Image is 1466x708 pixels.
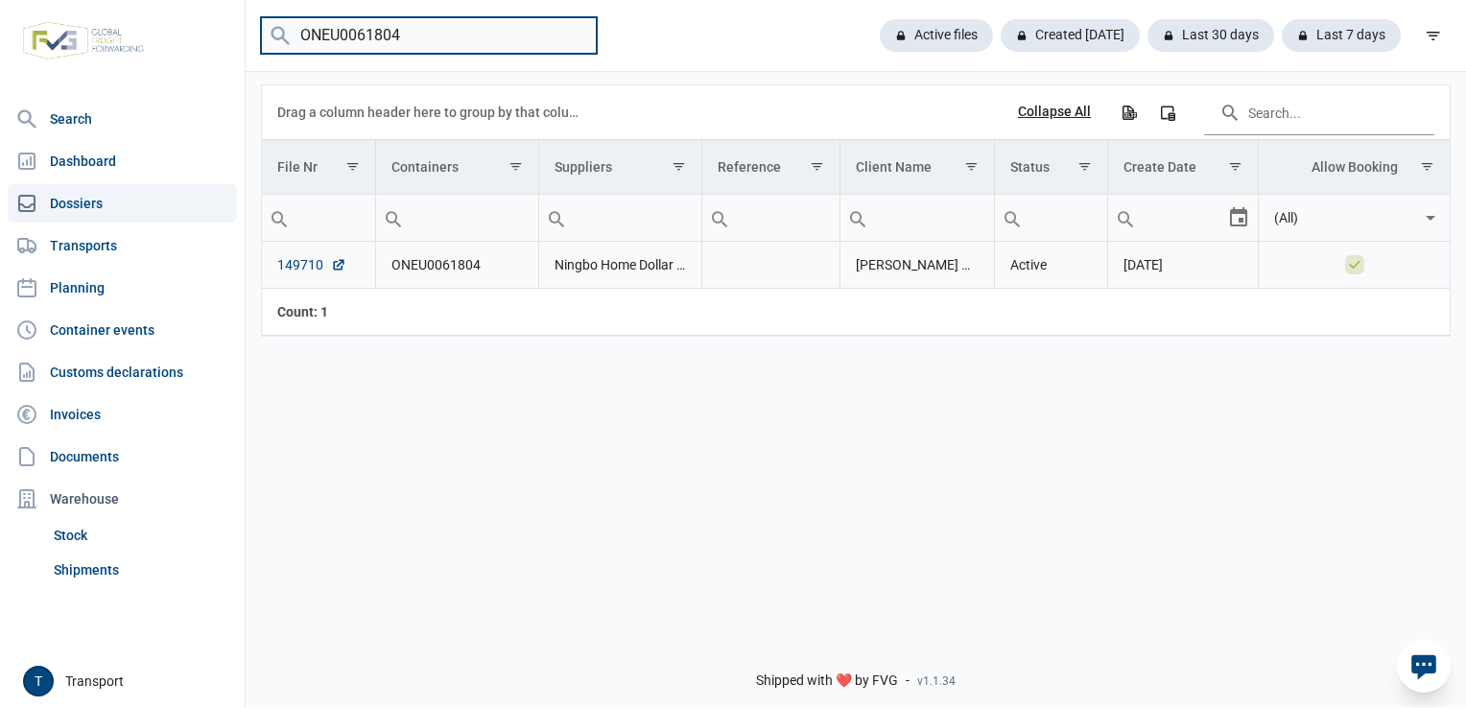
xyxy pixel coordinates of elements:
[8,100,237,138] a: Search
[1010,159,1050,175] div: Status
[345,159,360,174] span: Show filter options for column 'File Nr'
[1312,159,1398,175] div: Allow Booking
[1228,159,1242,174] span: Show filter options for column 'Create Date'
[701,140,840,195] td: Column Reference
[1108,195,1258,242] td: Filter cell
[1108,195,1143,241] div: Search box
[1416,18,1451,53] div: filter
[1282,19,1401,52] div: Last 7 days
[1259,195,1420,241] input: Filter cell
[1204,89,1434,135] input: Search in the data grid
[1258,195,1450,242] td: Filter cell
[277,159,318,175] div: File Nr
[8,437,237,476] a: Documents
[1123,159,1196,175] div: Create Date
[1419,195,1442,241] div: Select
[964,159,979,174] span: Show filter options for column 'Client Name'
[1077,159,1092,174] span: Show filter options for column 'Status'
[672,159,686,174] span: Show filter options for column 'Suppliers'
[994,195,1108,242] td: Filter cell
[1147,19,1274,52] div: Last 30 days
[23,666,54,696] button: T
[995,195,1029,241] div: Search box
[262,195,375,242] td: Filter cell
[995,195,1108,241] input: Filter cell
[1111,95,1146,130] div: Export all data to Excel
[1150,95,1185,130] div: Column Chooser
[701,195,840,242] td: Filter cell
[539,195,574,241] div: Search box
[1420,159,1434,174] span: Show filter options for column 'Allow Booking'
[508,159,523,174] span: Show filter options for column 'Containers'
[917,673,956,689] span: v1.1.34
[375,140,538,195] td: Column Containers
[391,159,459,175] div: Containers
[1123,257,1163,272] span: [DATE]
[538,195,701,242] td: Filter cell
[8,269,237,307] a: Planning
[376,195,538,241] input: Filter cell
[8,142,237,180] a: Dashboard
[810,159,824,174] span: Show filter options for column 'Reference'
[277,302,360,321] div: File Nr Count: 1
[994,140,1108,195] td: Column Status
[277,97,585,128] div: Drag a column header here to group by that column
[15,14,152,67] img: FVG - Global freight forwarding
[1018,104,1091,121] div: Collapse All
[8,480,237,518] div: Warehouse
[880,19,993,52] div: Active files
[994,242,1108,289] td: Active
[702,195,840,241] input: Filter cell
[8,395,237,434] a: Invoices
[856,159,932,175] div: Client Name
[261,17,597,55] input: Search dossiers
[46,553,237,587] a: Shipments
[376,195,411,241] div: Search box
[8,311,237,349] a: Container events
[756,673,898,690] span: Shipped with ❤️ by FVG
[702,195,737,241] div: Search box
[1108,140,1258,195] td: Column Create Date
[1001,19,1140,52] div: Created [DATE]
[840,195,875,241] div: Search box
[906,673,910,690] span: -
[8,226,237,265] a: Transports
[538,140,701,195] td: Column Suppliers
[539,195,701,241] input: Filter cell
[262,140,375,195] td: Column File Nr
[375,242,538,289] td: ONEU0061804
[375,195,538,242] td: Filter cell
[1108,195,1226,241] input: Filter cell
[23,666,233,696] div: Transport
[8,184,237,223] a: Dossiers
[277,85,1434,139] div: Data grid toolbar
[1227,195,1250,241] div: Select
[46,518,237,553] a: Stock
[840,140,994,195] td: Column Client Name
[262,195,296,241] div: Search box
[718,159,781,175] div: Reference
[840,242,994,289] td: [PERSON_NAME] Group NV
[555,159,612,175] div: Suppliers
[262,85,1450,336] div: Data grid with 1 rows and 8 columns
[840,195,994,242] td: Filter cell
[8,353,237,391] a: Customs declarations
[1258,140,1450,195] td: Column Allow Booking
[538,242,701,289] td: Ningbo Home Dollar Imp. & Exp. Corp.
[277,255,346,274] a: 149710
[840,195,993,241] input: Filter cell
[262,195,375,241] input: Filter cell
